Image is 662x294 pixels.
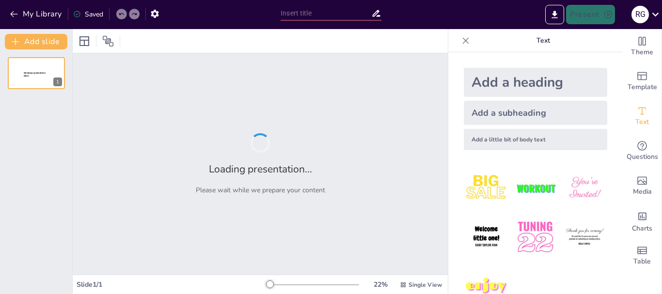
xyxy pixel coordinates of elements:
div: Change the overall theme [623,29,662,64]
span: Sendsteps presentation editor [24,72,46,77]
button: Add slide [5,34,67,49]
p: Text [473,29,613,52]
img: 6.jpeg [562,215,607,260]
span: Media [633,186,652,197]
div: Get real-time input from your audience [623,134,662,169]
div: Add a heading [464,68,607,97]
div: Add a subheading [464,101,607,125]
div: 1 [53,77,62,86]
img: 5.jpeg [513,215,558,260]
button: Export to PowerPoint [545,5,564,24]
span: Questions [627,152,658,162]
img: 4.jpeg [464,215,509,260]
span: Single View [409,281,442,289]
h2: Loading presentation... [209,162,312,176]
p: Please wait while we prepare your content [196,186,325,195]
div: Add images, graphics, shapes or video [623,169,662,203]
div: 22 % [369,280,392,289]
span: Table [633,256,651,267]
button: Present [566,5,615,24]
div: Add text boxes [623,99,662,134]
div: Add ready made slides [623,64,662,99]
div: 1 [8,57,65,89]
img: 2.jpeg [513,166,558,211]
button: My Library [7,6,66,22]
img: 1.jpeg [464,166,509,211]
span: Charts [632,223,652,234]
input: Insert title [281,6,371,20]
button: R G [631,5,649,24]
span: Position [102,35,114,47]
div: Add charts and graphs [623,203,662,238]
div: Slide 1 / 1 [77,280,266,289]
div: R G [631,6,649,23]
div: Add a table [623,238,662,273]
div: Saved [73,10,103,19]
div: Layout [77,33,92,49]
img: 3.jpeg [562,166,607,211]
div: Add a little bit of body text [464,129,607,150]
span: Template [628,82,657,93]
span: Theme [631,47,653,58]
span: Text [635,117,649,127]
